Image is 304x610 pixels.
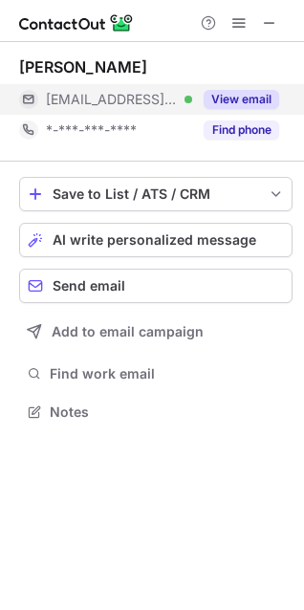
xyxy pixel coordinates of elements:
img: ContactOut v5.3.10 [19,11,134,34]
span: Send email [53,278,125,294]
span: Notes [50,403,285,421]
button: Find work email [19,360,293,387]
span: Find work email [50,365,285,382]
span: AI write personalized message [53,232,256,248]
button: Reveal Button [204,120,279,140]
span: Add to email campaign [52,324,204,339]
button: save-profile-one-click [19,177,293,211]
button: AI write personalized message [19,223,293,257]
button: Send email [19,269,293,303]
button: Add to email campaign [19,315,293,349]
div: Save to List / ATS / CRM [53,186,259,202]
button: Notes [19,399,293,425]
button: Reveal Button [204,90,279,109]
div: [PERSON_NAME] [19,57,147,76]
span: [EMAIL_ADDRESS][PERSON_NAME][DOMAIN_NAME] [46,91,178,108]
